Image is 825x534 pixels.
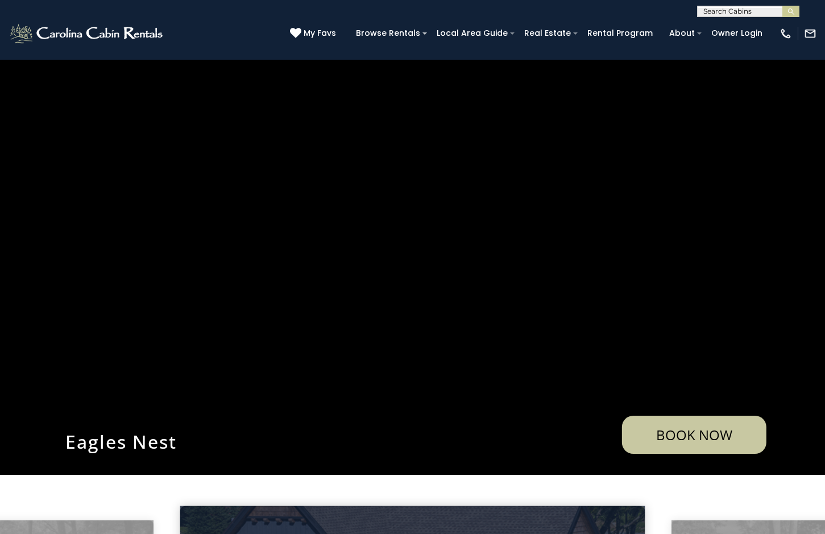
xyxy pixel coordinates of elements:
[57,429,466,454] h1: Eagles Nest
[290,27,339,40] a: My Favs
[622,416,766,454] a: Book Now
[780,27,792,40] img: phone-regular-white.png
[664,24,700,42] a: About
[804,27,816,40] img: mail-regular-white.png
[582,24,658,42] a: Rental Program
[519,24,577,42] a: Real Estate
[706,24,768,42] a: Owner Login
[9,22,166,45] img: White-1-2.png
[350,24,426,42] a: Browse Rentals
[431,24,513,42] a: Local Area Guide
[304,27,336,39] span: My Favs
